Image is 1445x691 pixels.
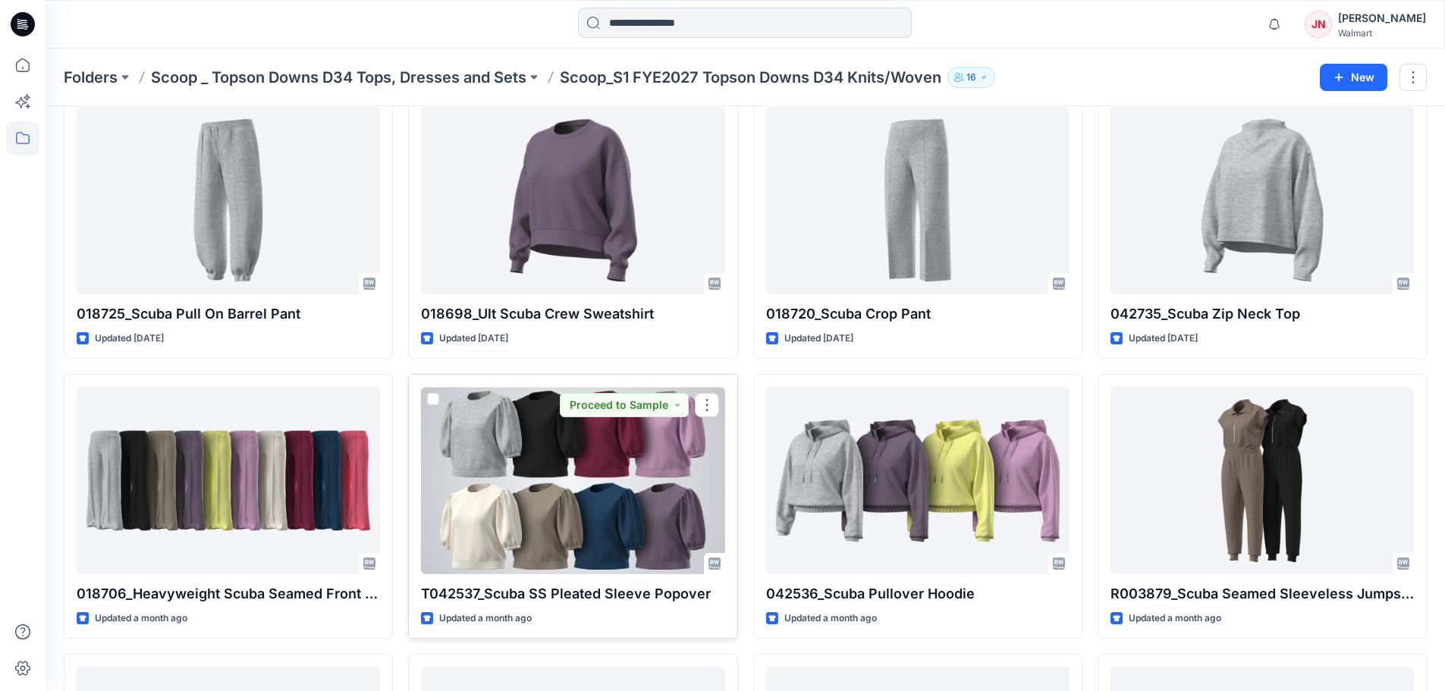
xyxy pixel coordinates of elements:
p: Updated a month ago [784,611,877,627]
p: T042537_Scuba SS Pleated Sleeve Popover [421,583,724,605]
p: 16 [966,69,976,86]
a: Folders [64,67,118,88]
a: 042536_Scuba Pullover Hoodie [766,387,1070,574]
a: Scoop _ Topson Downs D34 Tops, Dresses and Sets [151,67,526,88]
p: 018720_Scuba Crop Pant [766,303,1070,325]
a: 018706_Heavyweight Scuba Seamed Front Pant [77,387,380,574]
button: New [1320,64,1387,91]
p: Updated a month ago [439,611,532,627]
p: Updated a month ago [1129,611,1221,627]
div: [PERSON_NAME] [1338,9,1426,27]
a: 018725_Scuba Pull On Barrel Pant [77,107,380,294]
div: JN [1305,11,1332,38]
button: 16 [947,67,995,88]
p: 018706_Heavyweight Scuba Seamed Front Pant [77,583,380,605]
a: R003879_Scuba Seamed Sleeveless Jumpsuit [1110,387,1414,574]
div: Walmart [1338,27,1426,39]
p: R003879_Scuba Seamed Sleeveless Jumpsuit [1110,583,1414,605]
p: 042536_Scuba Pullover Hoodie [766,583,1070,605]
p: Updated a month ago [95,611,187,627]
p: Updated [DATE] [439,331,508,347]
a: 018720_Scuba Crop Pant [766,107,1070,294]
p: Updated [DATE] [95,331,164,347]
a: 018698_Ult Scuba Crew Sweatshirt [421,107,724,294]
p: 018698_Ult Scuba Crew Sweatshirt [421,303,724,325]
p: Updated [DATE] [784,331,853,347]
p: 018725_Scuba Pull On Barrel Pant [77,303,380,325]
p: Scoop_S1 FYE2027 Topson Downs D34 Knits/Woven [560,67,941,88]
p: 042735_Scuba Zip Neck Top [1110,303,1414,325]
a: T042537_Scuba SS Pleated Sleeve Popover [421,387,724,574]
p: Updated [DATE] [1129,331,1198,347]
a: 042735_Scuba Zip Neck Top [1110,107,1414,294]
